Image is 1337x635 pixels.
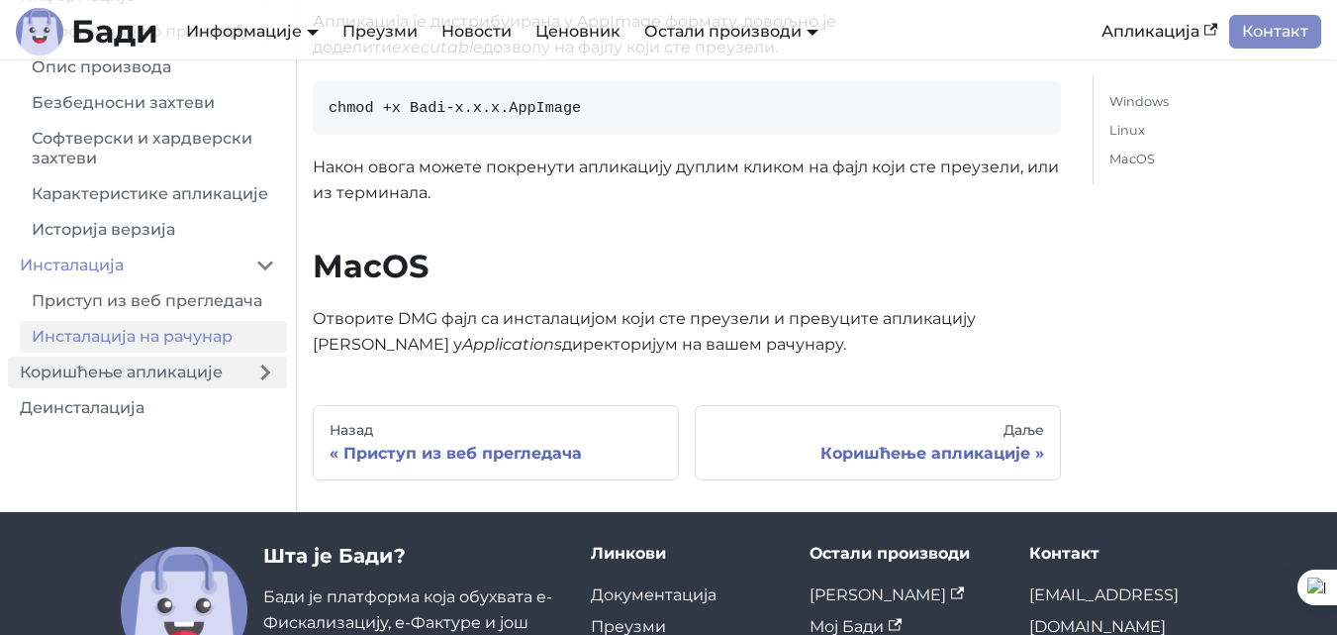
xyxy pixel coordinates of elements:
[810,585,964,604] a: [PERSON_NAME]
[8,357,243,388] a: Коришћење апликације
[331,15,430,49] a: Преузми
[810,544,998,564] div: Остали производи
[8,250,243,281] a: Инсталација
[1229,15,1321,49] a: Контакт
[243,357,287,388] button: Expand sidebar category 'Коришћење апликације'
[313,155,1061,207] p: Након овога можете покренути апликацију дуплим кликом на фајл који сте преузели, или из терминала.
[313,306,1061,359] p: Отворите DMG фајл са инсталацијом који сте преузели и превуците апликацију [PERSON_NAME] у директ...
[1109,149,1313,169] a: MacOS
[20,52,287,83] a: Опис производа
[20,123,287,174] a: Софтверски и хардверски захтеви
[313,405,1061,480] nav: странице докумената
[712,422,1044,440] div: Даље
[313,405,679,480] a: НазадПриступ из веб прегледача
[243,250,287,281] button: Collapse sidebar category 'Инсталација'
[20,285,287,317] a: Приступ из веб прегледача
[20,214,287,246] a: Историја верзија
[16,8,63,55] img: Лого
[263,544,559,569] h3: Шта је Бади?
[695,405,1061,480] a: ДаљеКоришћење апликације
[330,444,662,464] div: Приступ из веб прегледача
[712,444,1044,464] div: Коришћење апликације
[430,15,524,49] a: Новости
[1109,120,1313,141] a: Linux
[313,247,1061,286] h2: MacOS
[462,335,562,354] em: Applications
[330,422,662,440] div: Назад
[20,178,287,210] a: Карактеристике апликације
[591,585,716,604] a: Документација
[1090,15,1229,49] a: Апликација
[644,22,818,41] a: Остали производи
[1029,544,1217,564] div: Контакт
[329,99,581,117] code: chmod +x Badi-x.x.x.AppImage
[524,15,632,49] a: Ценовник
[186,22,319,41] a: Информације
[1109,91,1313,112] a: Windows
[591,544,779,564] div: Линкови
[8,392,287,424] a: Деинсталација
[71,16,158,48] b: Бади
[20,321,287,353] a: Инсталација на рачунар
[16,8,158,55] a: ЛогоБади
[20,87,287,119] a: Безбедносни захтеви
